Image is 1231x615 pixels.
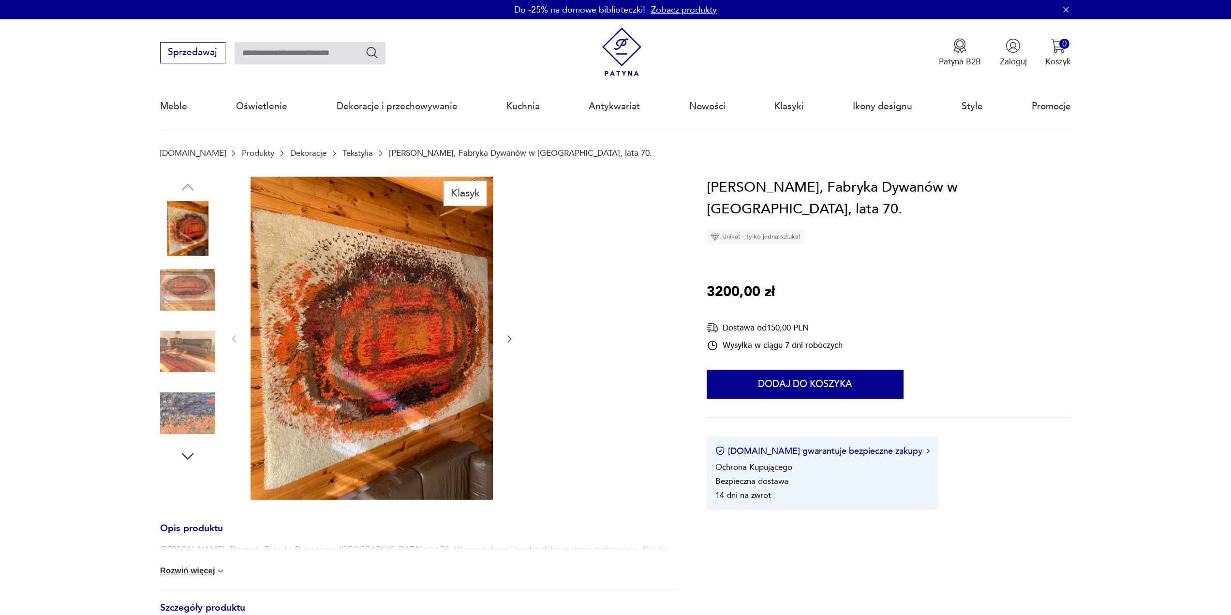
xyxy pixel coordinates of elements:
[962,84,983,129] a: Style
[506,84,540,129] a: Kuchnia
[939,56,981,67] p: Patyna B2B
[1032,84,1071,129] a: Promocje
[711,232,719,241] img: Ikona diamentu
[707,177,1071,221] h1: [PERSON_NAME], Fabryka Dywanów w [GEOGRAPHIC_DATA], lata 70.
[444,181,487,205] div: Klasyk
[927,449,930,453] img: Ikona strzałki w prawo
[160,324,215,379] img: Zdjęcie produktu Dywan Płomień, Fabryka Dywanów w Kietrzu, lata 70.
[707,340,843,351] div: Wysyłka w ciągu 7 dni roboczych
[939,38,981,67] a: Ikona medaluPatyna B2B
[589,84,640,129] a: Antykwariat
[160,525,679,544] h3: Opis produktu
[160,149,226,158] a: [DOMAIN_NAME]
[1045,56,1071,67] p: Koszyk
[1006,38,1021,53] img: Ikonka użytkownika
[707,322,718,334] img: Ikona dostawy
[1059,39,1069,49] div: 0
[160,49,225,57] a: Sprzedawaj
[342,149,373,158] a: Tekstylia
[707,322,843,334] div: Dostawa od 150,00 PLN
[160,42,225,63] button: Sprzedawaj
[160,84,187,129] a: Meble
[160,262,215,317] img: Zdjęcie produktu Dywan Płomień, Fabryka Dywanów w Kietrzu, lata 70.
[1000,38,1027,67] button: Zaloguj
[1051,38,1066,53] img: Ikona koszyka
[160,386,215,441] img: Zdjęcie produktu Dywan Płomień, Fabryka Dywanów w Kietrzu, lata 70.
[251,177,493,500] img: Zdjęcie produktu Dywan Płomień, Fabryka Dywanów w Kietrzu, lata 70.
[715,445,930,457] button: [DOMAIN_NAME] gwarantuje bezpieczne zakupy
[160,544,679,567] p: [PERSON_NAME] , Płomień , Fabryka Dywanów w [GEOGRAPHIC_DATA] z lat 70 . W oryginalnym i bardzo d...
[389,149,652,158] p: [PERSON_NAME], Fabryka Dywanów w [GEOGRAPHIC_DATA], lata 70.
[365,45,379,60] button: Szukaj
[715,446,725,456] img: Ikona certyfikatu
[216,566,225,576] img: chevron down
[715,490,771,501] li: 14 dni na zwrot
[242,149,274,158] a: Produkty
[939,38,981,67] button: Patyna B2B
[689,84,726,129] a: Nowości
[337,84,458,129] a: Dekoracje i przechowywanie
[715,462,792,473] li: Ochrona Kupującego
[952,38,967,53] img: Ikona medalu
[290,149,326,158] a: Dekoracje
[514,4,645,16] p: Do -25% na domowe biblioteczki!
[160,201,215,256] img: Zdjęcie produktu Dywan Płomień, Fabryka Dywanów w Kietrzu, lata 70.
[853,84,912,129] a: Ikony designu
[597,28,646,76] img: Patyna - sklep z meblami i dekoracjami vintage
[707,370,904,399] button: Dodaj do koszyka
[774,84,804,129] a: Klasyki
[707,281,775,303] p: 3200,00 zł
[236,84,287,129] a: Oświetlenie
[160,566,226,576] button: Rozwiń więcej
[707,229,804,244] div: Unikat - tylko jedna sztuka!
[1045,38,1071,67] button: 0Koszyk
[651,4,717,16] a: Zobacz produkty
[715,476,788,487] li: Bezpieczna dostawa
[1000,56,1027,67] p: Zaloguj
